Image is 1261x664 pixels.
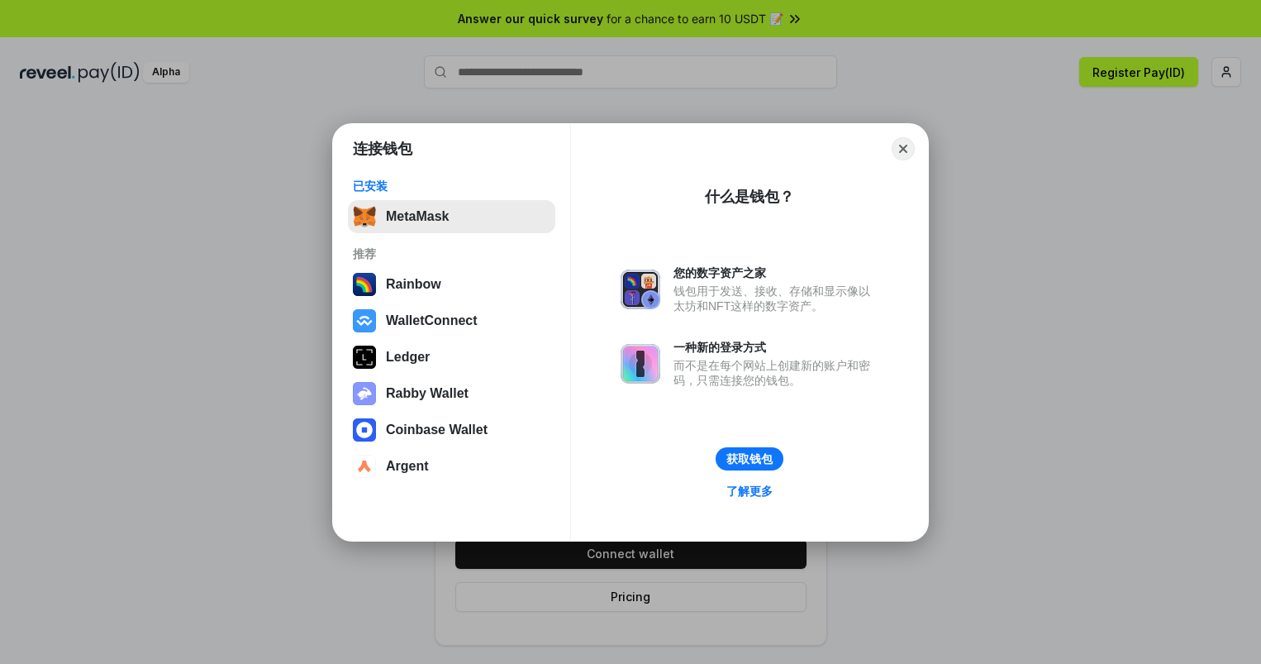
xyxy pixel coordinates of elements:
div: Ledger [386,350,430,365]
div: Argent [386,459,429,474]
div: 钱包用于发送、接收、存储和显示像以太坊和NFT这样的数字资产。 [673,284,878,313]
button: MetaMask [348,200,555,233]
button: Rabby Wallet [348,377,555,410]
div: 了解更多 [726,484,773,499]
img: svg+xml,%3Csvg%20xmlns%3D%22http%3A%2F%2Fwww.w3.org%2F2000%2Fsvg%22%20fill%3D%22none%22%20viewBox... [621,344,660,384]
div: 您的数字资产之家 [673,265,878,280]
button: WalletConnect [348,304,555,337]
button: Close [892,137,915,160]
div: 已安装 [353,179,550,193]
div: WalletConnect [386,313,478,328]
button: Argent [348,450,555,483]
div: 一种新的登录方式 [673,340,878,355]
button: Coinbase Wallet [348,413,555,447]
button: Rainbow [348,268,555,301]
img: svg+xml,%3Csvg%20xmlns%3D%22http%3A%2F%2Fwww.w3.org%2F2000%2Fsvg%22%20fill%3D%22none%22%20viewBox... [621,270,660,309]
div: 而不是在每个网站上创建新的账户和密码，只需连接您的钱包。 [673,358,878,388]
button: 获取钱包 [716,447,783,471]
img: svg+xml,%3Csvg%20width%3D%2228%22%20height%3D%2228%22%20viewBox%3D%220%200%2028%2028%22%20fill%3D... [353,418,376,442]
h1: 连接钱包 [353,139,412,159]
img: svg+xml,%3Csvg%20width%3D%22120%22%20height%3D%22120%22%20viewBox%3D%220%200%20120%20120%22%20fil... [353,273,376,296]
img: svg+xml,%3Csvg%20width%3D%2228%22%20height%3D%2228%22%20viewBox%3D%220%200%2028%2028%22%20fill%3D... [353,455,376,478]
div: Rabby Wallet [386,386,469,401]
a: 了解更多 [716,480,783,502]
img: svg+xml,%3Csvg%20xmlns%3D%22http%3A%2F%2Fwww.w3.org%2F2000%2Fsvg%22%20fill%3D%22none%22%20viewBox... [353,382,376,405]
img: svg+xml,%3Csvg%20width%3D%2228%22%20height%3D%2228%22%20viewBox%3D%220%200%2028%2028%22%20fill%3D... [353,309,376,332]
div: Coinbase Wallet [386,423,488,437]
img: svg+xml,%3Csvg%20fill%3D%22none%22%20height%3D%2233%22%20viewBox%3D%220%200%2035%2033%22%20width%... [353,205,376,228]
div: 什么是钱包？ [705,187,794,207]
button: Ledger [348,341,555,374]
div: 获取钱包 [726,451,773,466]
img: svg+xml,%3Csvg%20xmlns%3D%22http%3A%2F%2Fwww.w3.org%2F2000%2Fsvg%22%20width%3D%2228%22%20height%3... [353,346,376,369]
div: MetaMask [386,209,449,224]
div: Rainbow [386,277,441,292]
div: 推荐 [353,246,550,261]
